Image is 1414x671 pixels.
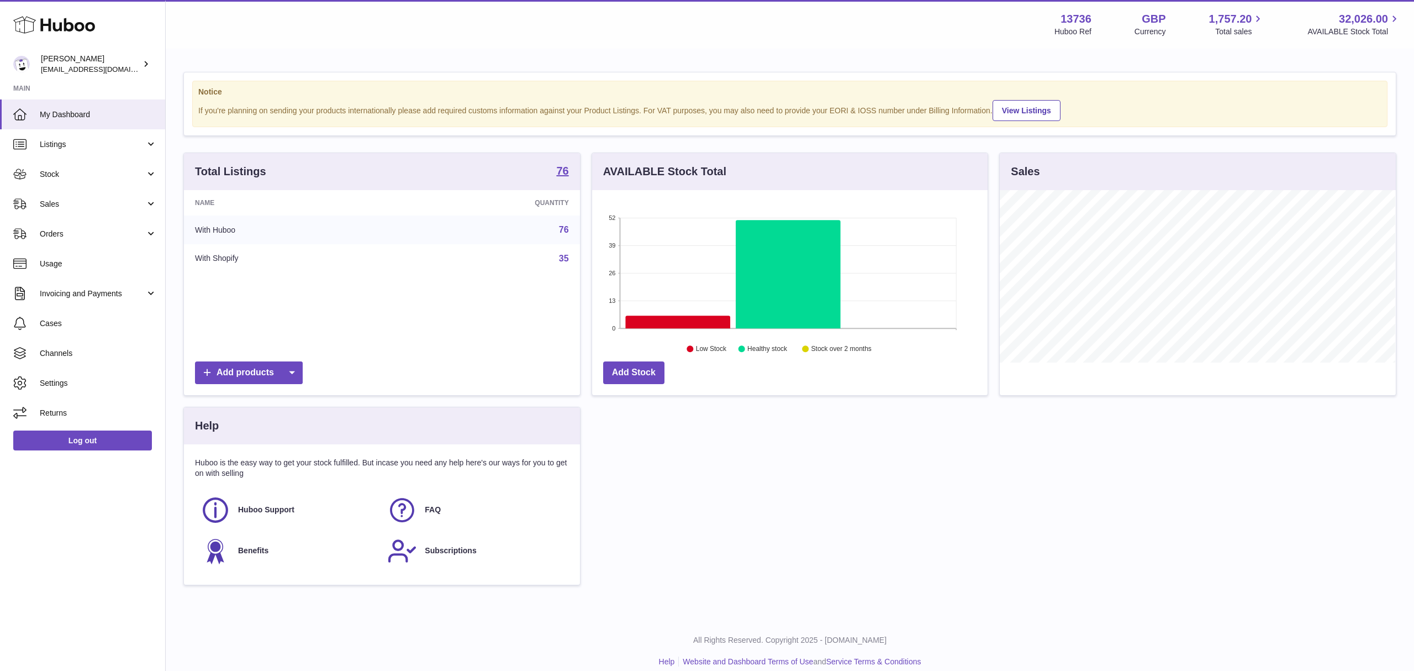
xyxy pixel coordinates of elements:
div: If you're planning on sending your products internationally please add required customs informati... [198,98,1381,121]
span: Usage [40,259,157,269]
a: Add products [195,361,303,384]
span: Huboo Support [238,505,294,515]
p: All Rights Reserved. Copyright 2025 - [DOMAIN_NAME] [175,635,1405,646]
span: AVAILABLE Stock Total [1307,27,1401,37]
h3: AVAILABLE Stock Total [603,164,726,179]
text: Stock over 2 months [811,345,872,353]
text: Healthy stock [747,345,788,353]
strong: 76 [556,165,568,176]
a: FAQ [387,495,563,525]
th: Quantity [397,190,579,216]
span: Total sales [1215,27,1264,37]
h3: Help [195,418,219,433]
strong: GBP [1142,12,1165,27]
span: Invoicing and Payments [40,289,145,299]
span: Channels [40,348,157,359]
text: 52 [609,214,615,221]
img: internalAdmin-13736@internal.huboo.com [13,56,30,72]
p: Huboo is the easy way to get your stock fulfilled. But incase you need any help here's our ways f... [195,458,569,479]
h3: Sales [1011,164,1040,179]
li: and [679,657,921,667]
a: Huboo Support [201,495,376,525]
span: Stock [40,169,145,180]
a: Help [659,657,675,666]
a: Website and Dashboard Terms of Use [683,657,813,666]
span: 1,757.20 [1209,12,1252,27]
a: Subscriptions [387,536,563,566]
td: With Shopify [184,244,397,273]
h3: Total Listings [195,164,266,179]
a: Log out [13,431,152,450]
span: FAQ [425,505,441,515]
strong: Notice [198,87,1381,97]
span: Benefits [238,546,268,556]
a: 32,026.00 AVAILABLE Stock Total [1307,12,1401,37]
span: Settings [40,378,157,389]
a: Add Stock [603,361,664,384]
span: Subscriptions [425,546,476,556]
a: 76 [556,165,568,179]
a: View Listings [993,100,1060,121]
a: Benefits [201,536,376,566]
span: Sales [40,199,145,209]
td: With Huboo [184,216,397,244]
div: Huboo Ref [1054,27,1091,37]
span: Orders [40,229,145,239]
text: 26 [609,270,615,276]
span: Cases [40,318,157,329]
th: Name [184,190,397,216]
a: 76 [559,225,569,234]
span: My Dashboard [40,109,157,120]
text: 13 [609,297,615,304]
text: 0 [612,325,615,332]
a: Service Terms & Conditions [826,657,921,666]
a: 1,757.20 Total sales [1209,12,1265,37]
div: [PERSON_NAME] [41,54,140,75]
text: 39 [609,242,615,249]
a: 35 [559,254,569,263]
span: Returns [40,408,157,418]
text: Low Stock [696,345,727,353]
strong: 13736 [1060,12,1091,27]
div: Currency [1135,27,1166,37]
span: Listings [40,139,145,150]
span: 32,026.00 [1339,12,1388,27]
span: [EMAIL_ADDRESS][DOMAIN_NAME] [41,65,162,74]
